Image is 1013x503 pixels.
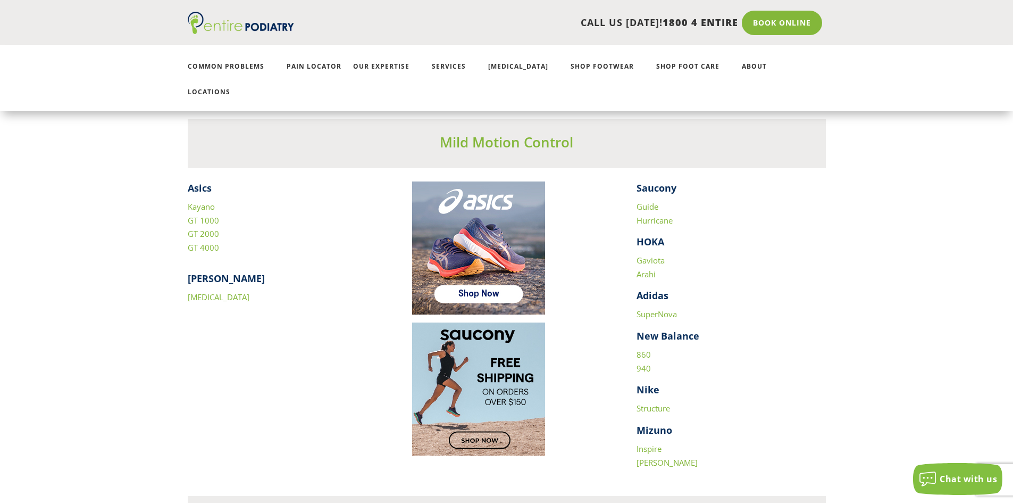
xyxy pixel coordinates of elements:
span: Chat with us [940,473,997,485]
a: SuperNova [637,309,677,319]
strong: Adidas [637,289,668,302]
a: Entire Podiatry [188,26,294,36]
a: Arahi [637,269,656,279]
strong: HOKA [637,235,664,248]
a: Guide [637,201,658,212]
button: Chat with us [913,463,1002,495]
a: Pain Locator [287,63,341,86]
a: [PERSON_NAME] [637,457,698,468]
a: Book Online [742,11,822,35]
a: [MEDICAL_DATA] [188,292,249,302]
a: About [742,63,777,86]
strong: Mizuno [637,424,672,436]
a: Inspire [637,443,662,454]
a: Locations [188,88,241,111]
a: GT 4000 [188,242,219,253]
a: Common Problems [188,63,275,86]
a: Hurricane [637,215,673,226]
a: 860 [637,349,651,360]
a: Shop Footwear [571,63,644,86]
strong: Saucony [637,182,676,194]
a: GT 2000 [188,228,219,239]
a: Structure [637,403,670,414]
strong: New Balance [637,329,699,342]
strong: [PERSON_NAME] [188,272,265,285]
img: logo (1) [188,12,294,34]
a: Gaviota [637,255,665,266]
a: Shop Foot Care [656,63,730,86]
a: Services [432,63,476,86]
span: 1800 4 ENTIRE [663,16,738,29]
a: [MEDICAL_DATA] [488,63,559,86]
a: Kayano [188,201,215,212]
p: CALL US [DATE]! [335,16,738,30]
strong: Nike [637,383,659,396]
strong: Asics [188,182,212,194]
a: 940 [637,363,651,374]
a: GT 1000 [188,215,219,226]
a: Our Expertise [353,63,420,86]
h3: Mild Motion Control [188,133,826,157]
